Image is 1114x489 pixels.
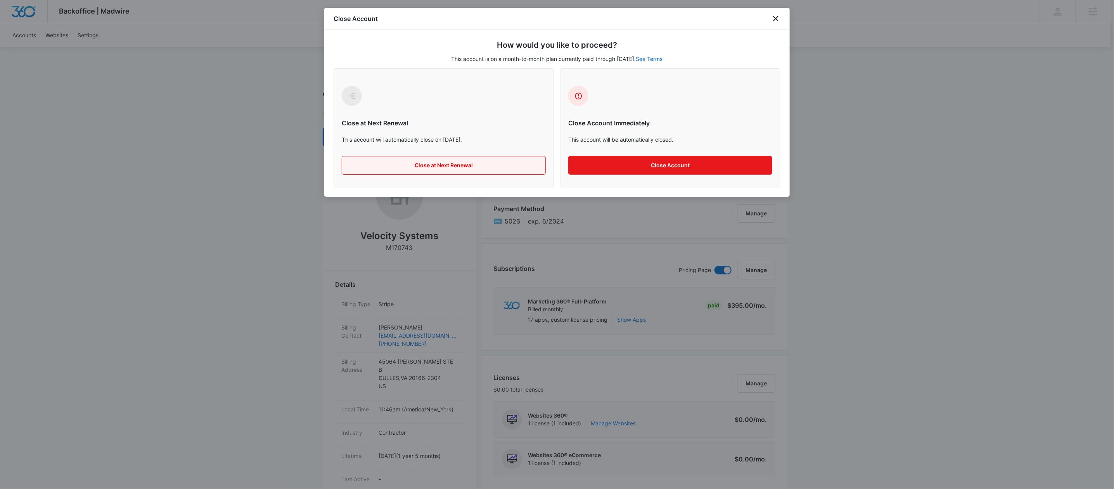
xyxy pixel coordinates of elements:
[636,55,663,62] a: See Terms
[568,135,772,144] p: This account will be automatically closed.
[342,135,546,144] p: This account will automatically close on [DATE].
[568,118,772,128] h6: Close Account Immediately
[334,39,780,51] h5: How would you like to proceed?
[342,118,546,128] h6: Close at Next Renewal
[334,14,378,23] h1: Close Account
[568,156,772,175] button: Close Account
[342,156,546,175] button: Close at Next Renewal
[771,14,780,23] button: close
[334,55,780,63] p: This account is on a month-to-month plan currently paid through [DATE].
